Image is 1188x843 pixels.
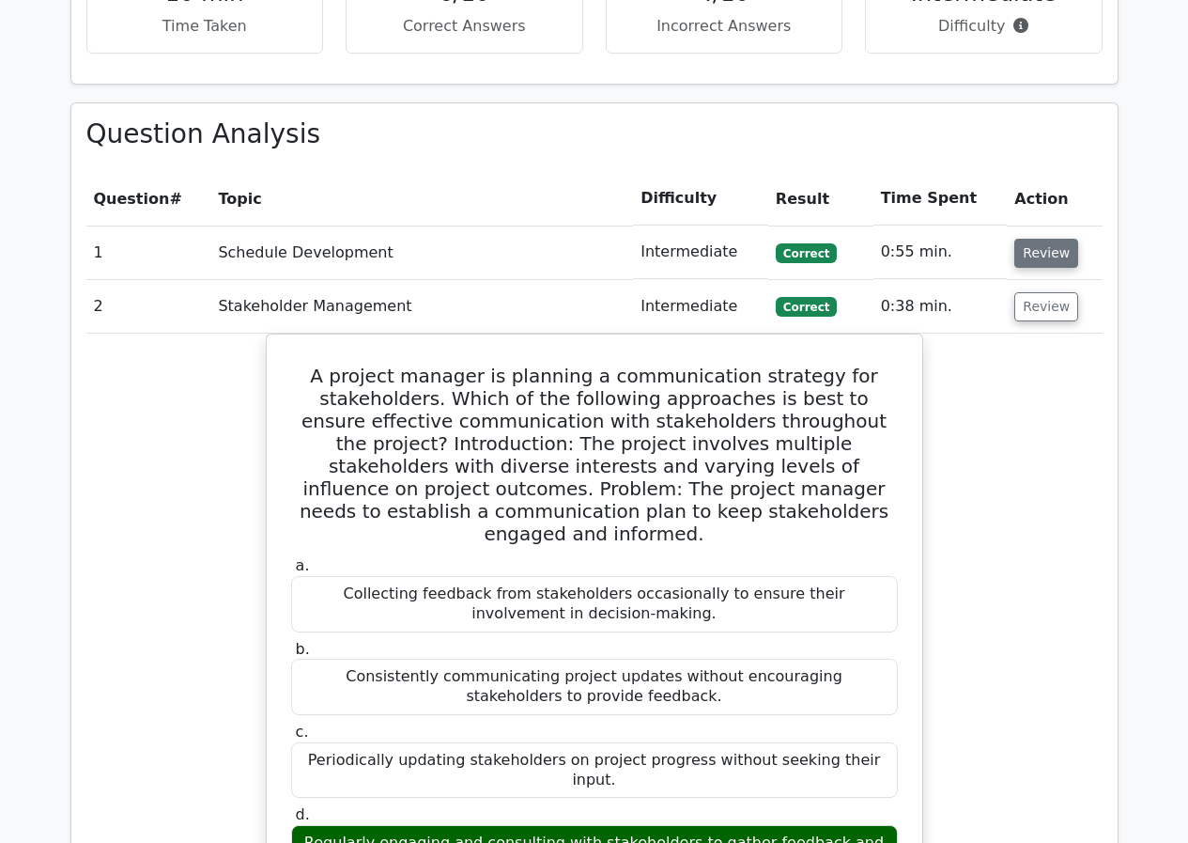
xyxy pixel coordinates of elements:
[210,280,633,334] td: Stakeholder Management
[296,640,310,658] span: b.
[291,742,898,799] div: Periodically updating stakeholders on project progress without seeking their input.
[1007,172,1102,226] th: Action
[289,365,900,545] h5: A project manager is planning a communication strategy for stakeholders. Which of the following a...
[86,172,211,226] th: #
[1014,239,1078,268] button: Review
[86,226,211,279] td: 1
[768,172,873,226] th: Result
[873,280,1008,334] td: 0:38 min.
[633,280,768,334] td: Intermediate
[1014,292,1078,321] button: Review
[210,226,633,279] td: Schedule Development
[291,659,898,715] div: Consistently communicating project updates without encouraging stakeholders to provide feedback.
[210,172,633,226] th: Topic
[881,15,1087,38] p: Difficulty
[86,118,1103,150] h3: Question Analysis
[94,190,170,208] span: Question
[362,15,567,38] p: Correct Answers
[296,805,310,823] span: d.
[296,723,309,741] span: c.
[873,172,1008,226] th: Time Spent
[776,297,837,316] span: Correct
[291,576,898,632] div: Collecting feedback from stakeholders occasionally to ensure their involvement in decision-making.
[633,172,768,226] th: Difficulty
[633,226,768,279] td: Intermediate
[776,243,837,262] span: Correct
[622,15,827,38] p: Incorrect Answers
[296,556,310,574] span: a.
[873,226,1008,279] td: 0:55 min.
[86,280,211,334] td: 2
[102,15,308,38] p: Time Taken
